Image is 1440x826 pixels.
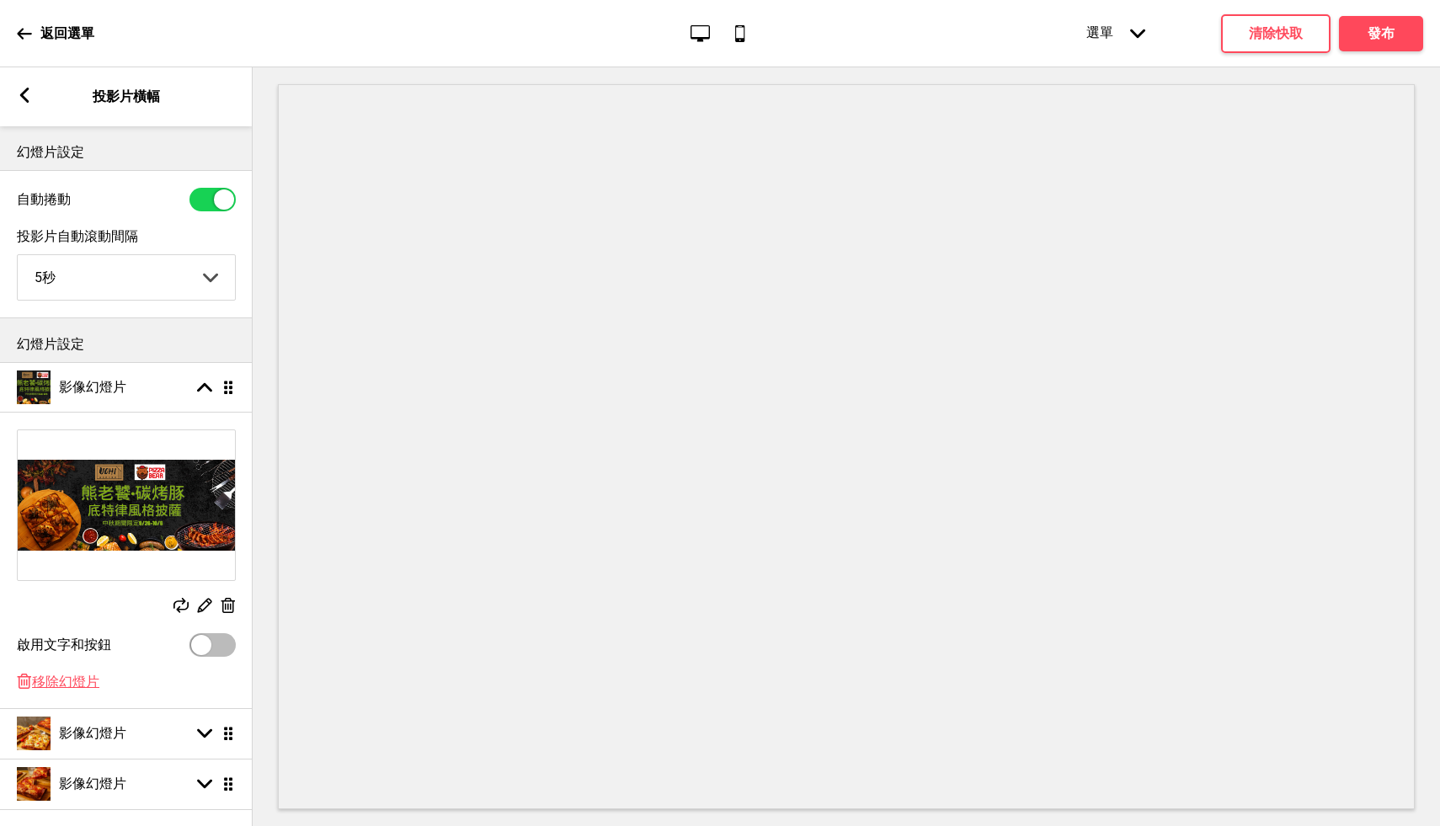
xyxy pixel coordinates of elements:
font: 投影片自動滾動間隔 [17,228,138,244]
font: 幻燈片設定 [17,144,84,160]
font: 選單 [1086,24,1113,40]
font: 幻燈片設定 [17,336,84,352]
a: 返回選單 [17,11,94,56]
button: 發布 [1339,16,1423,51]
font: 清除快取 [1249,25,1303,41]
font: 發布 [1368,25,1395,41]
font: 投影片橫幅 [93,88,160,104]
font: 啟用文字和按鈕 [17,637,111,653]
font: 返回選單 [40,25,94,41]
font: 影像幻燈片 [59,379,126,395]
font: 影像幻燈片 [59,725,126,741]
font: 移除幻燈片 [32,674,99,690]
img: 影像 [18,430,235,580]
font: 影像幻燈片 [59,775,126,791]
font: 自動捲動 [17,191,71,207]
button: 清除快取 [1221,14,1331,53]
